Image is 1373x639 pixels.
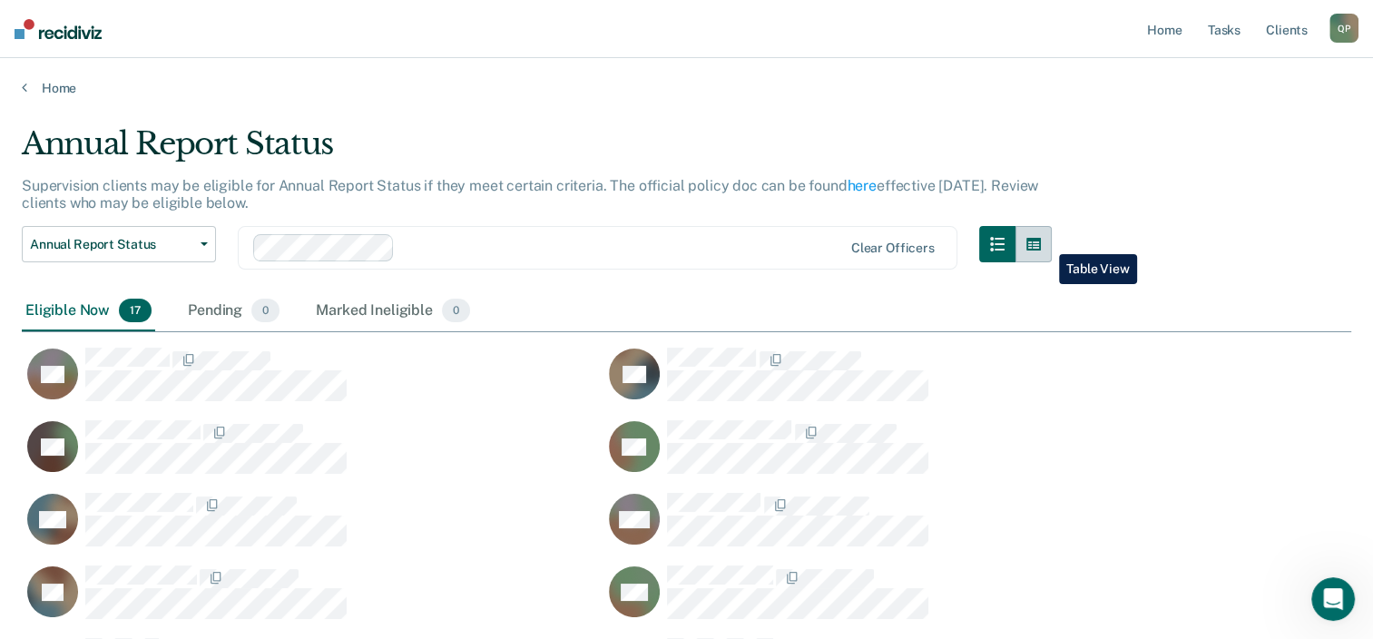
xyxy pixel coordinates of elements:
button: Annual Report Status [22,226,216,262]
span: 17 [119,299,152,322]
a: here [848,177,877,194]
div: Clear officers [851,241,935,256]
iframe: Intercom live chat [1311,577,1355,621]
div: Pending0 [184,291,283,331]
div: CaseloadOpportunityCell-01962088 [603,419,1185,492]
img: Recidiviz [15,19,102,39]
div: Marked Ineligible0 [312,291,474,331]
div: Q P [1329,14,1358,43]
span: 0 [251,299,280,322]
div: CaseloadOpportunityCell-01032609 [22,492,603,565]
p: Supervision clients may be eligible for Annual Report Status if they meet certain criteria. The o... [22,177,1038,211]
span: Annual Report Status [30,237,193,252]
button: QP [1329,14,1358,43]
a: Home [22,80,1351,96]
div: CaseloadOpportunityCell-01597661 [603,565,1185,637]
div: CaseloadOpportunityCell-05729530 [603,492,1185,565]
div: CaseloadOpportunityCell-02197620 [22,419,603,492]
div: CaseloadOpportunityCell-03415752 [603,347,1185,419]
div: Eligible Now17 [22,291,155,331]
div: Annual Report Status [22,125,1052,177]
div: CaseloadOpportunityCell-01907184 [22,347,603,419]
div: CaseloadOpportunityCell-05715916 [22,565,603,637]
span: 0 [442,299,470,322]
